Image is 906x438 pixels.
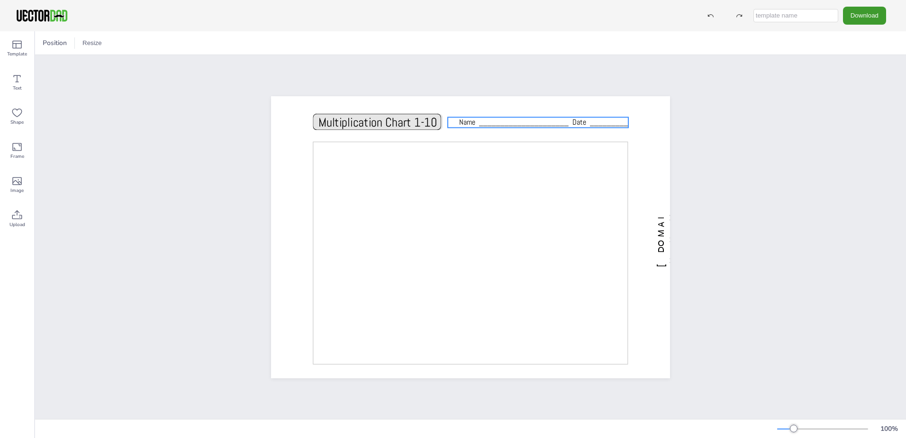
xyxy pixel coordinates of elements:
[459,117,628,127] span: Name _____________________ Date _________
[79,36,106,51] button: Resize
[10,119,24,126] span: Shape
[13,84,22,92] span: Text
[7,50,27,58] span: Template
[656,208,690,266] span: [DOMAIN_NAME]
[753,9,838,22] input: template name
[10,187,24,194] span: Image
[878,424,900,433] div: 100 %
[9,221,25,228] span: Upload
[318,114,437,130] span: Multiplication Chart 1-10
[10,153,24,160] span: Frame
[15,9,69,23] img: VectorDad-1.png
[41,38,69,47] span: Position
[843,7,886,24] button: Download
